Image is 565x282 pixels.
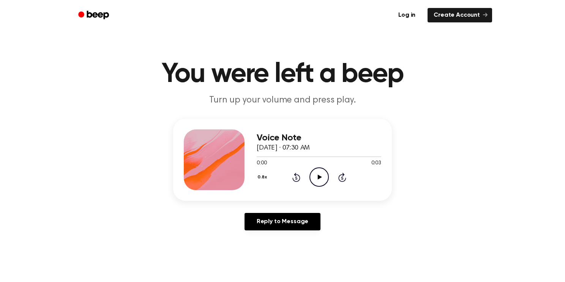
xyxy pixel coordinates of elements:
[88,61,477,88] h1: You were left a beep
[257,171,270,184] button: 0.8x
[257,159,267,167] span: 0:00
[428,8,492,22] a: Create Account
[137,94,428,107] p: Turn up your volume and press play.
[391,6,423,24] a: Log in
[257,133,381,143] h3: Voice Note
[257,145,310,151] span: [DATE] · 07:30 AM
[245,213,320,230] a: Reply to Message
[73,8,116,23] a: Beep
[371,159,381,167] span: 0:03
